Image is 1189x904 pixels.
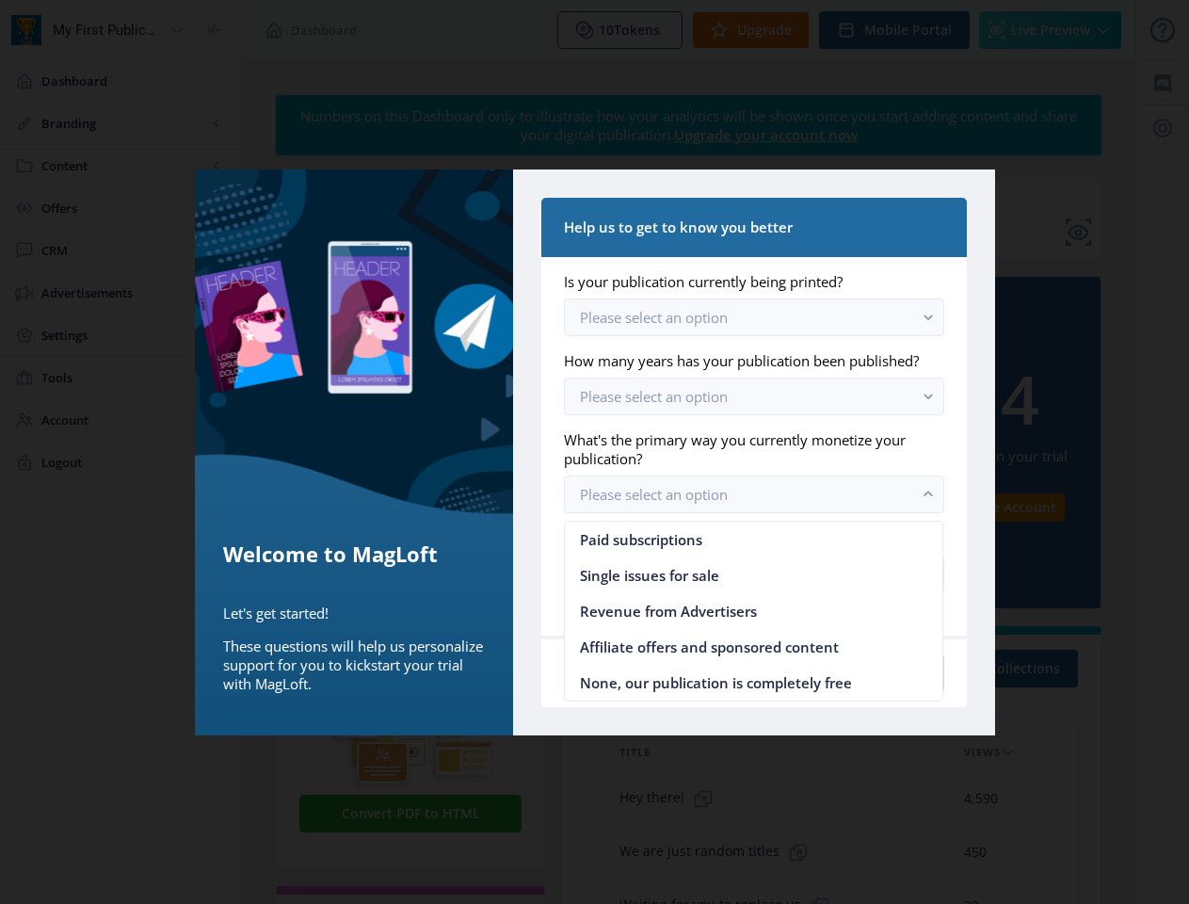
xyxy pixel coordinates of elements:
[564,430,928,468] label: What's the primary way you currently monetize your publication?
[580,528,702,551] span: Paid subscriptions
[541,198,966,257] nb-card-header: Help us to get to know you better
[223,637,486,693] p: These questions will help us personalize support for you to kickstart your trial with MagLoft.
[580,671,852,694] span: None, our publication is completely free
[564,378,943,415] button: Please select an option
[564,351,928,370] label: How many years has your publication been published?
[564,476,943,513] button: Please select an option
[580,308,728,327] span: Please select an option
[564,272,928,291] label: Is your publication currently being printed?
[580,600,757,622] span: Revenue from Advertisers
[580,485,728,504] span: Please select an option
[564,299,943,336] button: Please select an option
[223,539,486,569] h5: Welcome to MagLoft
[223,604,486,622] p: Let's get started!
[580,564,719,587] span: Single issues for sale
[580,636,839,658] span: Affiliate offers and sponsored content
[580,387,728,406] span: Please select an option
